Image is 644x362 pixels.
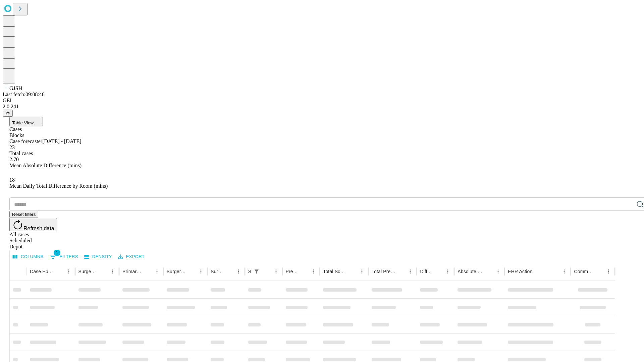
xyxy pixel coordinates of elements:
div: Predicted In Room Duration [286,269,299,274]
button: Show filters [252,267,261,276]
button: Sort [143,267,152,276]
span: Case forecaster [9,138,42,144]
button: Menu [559,267,569,276]
button: Sort [533,267,542,276]
button: Export [116,252,146,262]
span: GJSH [9,85,22,91]
span: Last fetch: 09:08:46 [3,92,45,97]
button: Density [83,252,114,262]
div: Primary Service [122,269,142,274]
button: Sort [434,267,443,276]
span: Mean Absolute Difference (mins) [9,163,82,168]
button: Menu [271,267,281,276]
span: 18 [9,177,15,183]
div: GEI [3,98,641,104]
span: 23 [9,144,15,150]
span: Reset filters [12,212,36,217]
button: Sort [396,267,406,276]
button: Sort [594,267,604,276]
div: Absolute Difference [458,269,483,274]
button: Sort [55,267,64,276]
div: Total Predicted Duration [372,269,396,274]
button: Select columns [11,252,45,262]
button: Sort [187,267,196,276]
button: Sort [484,267,493,276]
button: @ [3,110,13,117]
span: [DATE] - [DATE] [42,138,81,144]
span: Refresh data [23,226,54,231]
div: Surgery Name [167,269,186,274]
div: 2.0.241 [3,104,641,110]
div: Comments [574,269,593,274]
button: Menu [108,267,117,276]
div: Case Epic Id [30,269,54,274]
button: Menu [196,267,206,276]
button: Menu [64,267,73,276]
button: Menu [357,267,367,276]
button: Menu [309,267,318,276]
button: Sort [224,267,234,276]
button: Menu [152,267,162,276]
button: Reset filters [9,211,38,218]
div: Scheduled In Room Duration [248,269,251,274]
span: Mean Daily Total Difference by Room (mins) [9,183,108,189]
button: Sort [262,267,271,276]
button: Refresh data [9,218,57,231]
div: Surgeon Name [78,269,98,274]
div: Difference [420,269,433,274]
button: Menu [443,267,452,276]
button: Menu [234,267,243,276]
span: 2.70 [9,157,19,162]
span: @ [5,111,10,116]
span: Total cases [9,150,33,156]
span: Table View [12,120,34,125]
button: Sort [348,267,357,276]
div: Surgery Date [211,269,224,274]
button: Sort [299,267,309,276]
button: Sort [99,267,108,276]
span: 1 [54,249,60,256]
div: 1 active filter [252,267,261,276]
button: Table View [9,117,43,126]
button: Menu [406,267,415,276]
div: EHR Action [508,269,532,274]
div: Total Scheduled Duration [323,269,347,274]
button: Show filters [48,251,80,262]
button: Menu [493,267,503,276]
button: Menu [604,267,613,276]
